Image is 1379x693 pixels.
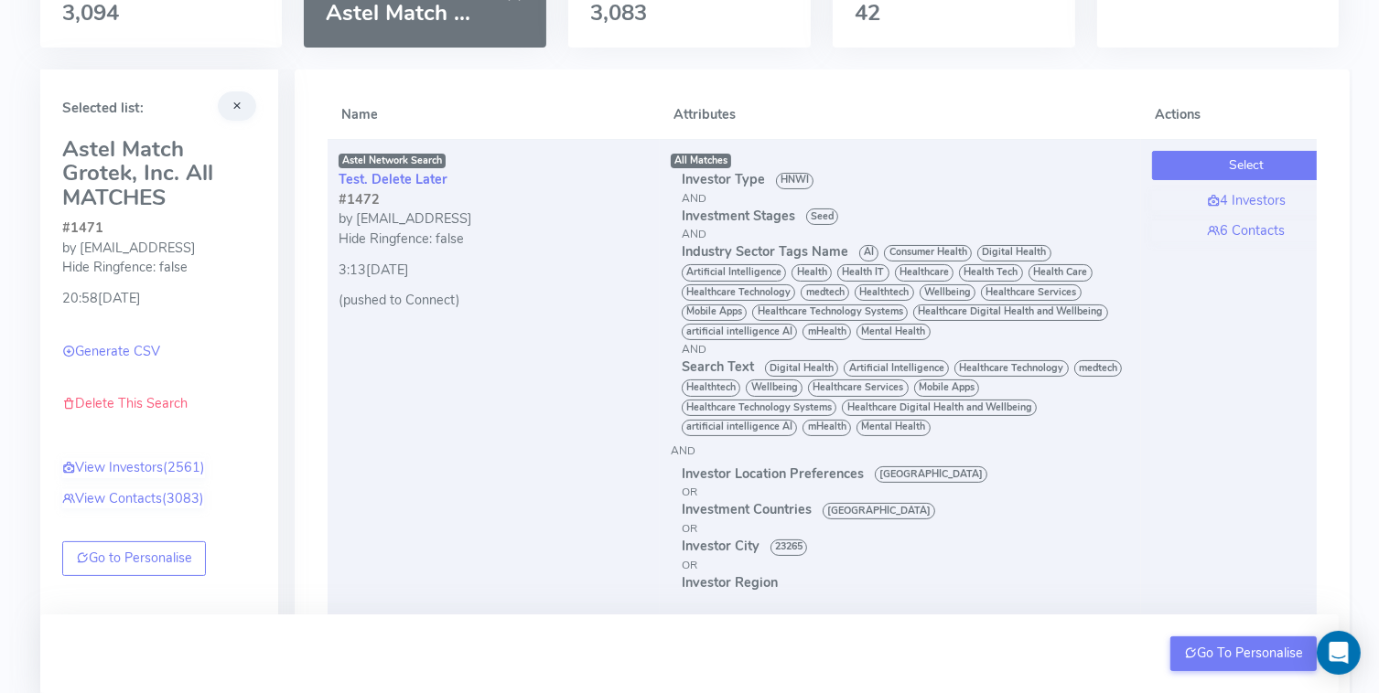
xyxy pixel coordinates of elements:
[328,91,660,139] th: Name
[844,360,949,377] span: Artificial Intelligence
[808,379,909,396] span: Healthcare Services
[682,400,837,416] span: Healthcare Technology Systems
[752,304,908,321] span: Healthcare Technology Systems
[62,239,256,259] div: by [EMAIL_ADDRESS]
[671,442,1130,459] div: AND
[792,264,832,281] span: Health
[682,500,812,518] span: Investment Countries
[884,245,972,261] span: Consumer Health
[682,341,1130,357] div: AND
[62,458,205,478] a: View Investors(2561)
[339,229,649,250] div: Hide Ringfence: false
[682,284,796,301] span: Healthcare Technology
[914,379,980,396] span: Mobile Apps
[339,170,447,188] a: Test. Delete Later
[855,284,914,301] span: Healthtech
[765,360,839,377] span: Digital Health
[682,207,795,225] span: Investment Stages
[1141,91,1352,139] th: Actions
[62,101,256,116] h5: Selected list:
[682,557,1130,573] div: OR
[823,503,936,519] span: [GEOGRAPHIC_DATA]
[954,360,1069,377] span: Healthcare Technology
[682,226,1130,242] div: AND
[920,284,976,301] span: Wellbeing
[682,190,1130,207] div: AND
[682,464,864,483] span: Investor Location Preferences
[1029,264,1093,281] span: Health Care
[801,284,849,301] span: medtech
[981,284,1082,301] span: Healthcare Services
[682,520,1130,537] div: OR
[682,484,1130,500] div: OR
[803,324,851,340] span: mHealth
[674,154,727,167] span: All Matches
[1152,151,1341,180] button: Select
[62,541,207,576] a: Go to Personalise
[62,342,160,360] a: Generate CSV
[62,489,204,509] a: View Contacts(3083)
[682,304,748,321] span: Mobile Apps
[913,304,1108,321] span: Healthcare Digital Health and Wellbeing
[62,278,256,309] div: 20:58[DATE]
[339,291,649,311] div: (pushed to Connect)
[62,394,188,412] a: Delete This Search
[1074,360,1123,377] span: medtech
[1152,221,1341,241] a: 6 Contacts
[856,324,931,340] span: Mental Health
[875,466,988,483] span: [GEOGRAPHIC_DATA]
[682,242,848,261] span: Industry Sector Tags Name
[746,379,803,396] span: Wellbeing
[856,420,931,436] span: Mental Health
[1152,191,1341,211] a: 4 Investors
[1170,636,1318,671] button: Go To Personalise
[977,245,1051,261] span: Digital Health
[682,264,787,281] span: Artificial Intelligence
[859,245,879,261] span: AI
[803,420,851,436] span: mHealth
[162,489,204,507] span: (3083)
[62,219,256,239] div: #1471
[339,190,649,210] div: #1472
[682,324,798,340] span: artificial intelligence AI
[682,573,778,592] span: Investor Region
[776,173,814,189] span: HNWI
[163,458,205,476] span: (2561)
[770,539,808,556] span: 23265
[1317,631,1361,675] div: Open Intercom Messenger
[339,209,649,229] div: by [EMAIL_ADDRESS]
[806,208,839,225] span: Seed
[682,170,765,188] span: Investor Type
[62,137,256,209] h3: Astel Match Grotek, Inc. All MATCHES
[660,91,1141,139] th: Attributes
[339,154,447,168] span: Astel Network Search
[842,400,1037,416] span: Healthcare Digital Health and Wellbeing
[682,537,760,555] span: Investor City
[339,250,649,281] div: 3:13[DATE]
[837,264,889,281] span: Health IT
[682,379,741,396] span: Healthtech
[682,420,798,436] span: artificial intelligence AI
[959,264,1023,281] span: Health Tech
[682,357,754,376] span: Search Text
[895,264,954,281] span: Healthcare
[62,258,256,278] div: Hide Ringfence: false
